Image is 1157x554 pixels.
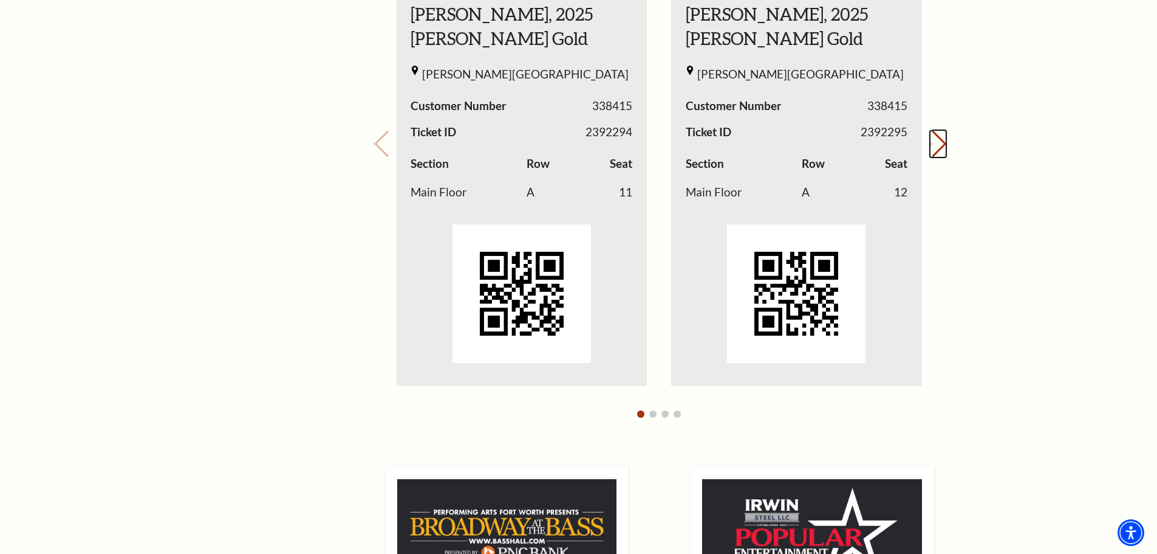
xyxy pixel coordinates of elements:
span: [PERSON_NAME][GEOGRAPHIC_DATA] [422,66,629,83]
td: A [802,178,861,207]
button: Go to slide 4 [674,410,681,418]
label: Row [802,155,825,173]
span: Ticket ID [686,123,731,141]
label: Seat [885,155,907,173]
span: 338415 [867,97,907,115]
label: Row [527,155,550,173]
div: Accessibility Menu [1118,519,1144,546]
label: Seat [610,155,632,173]
span: Customer Number [686,97,782,115]
span: Customer Number [411,97,507,115]
td: A [527,178,586,207]
td: Main Floor [411,178,527,207]
span: [PERSON_NAME][GEOGRAPHIC_DATA] [697,66,904,83]
span: 2392295 [861,123,907,141]
span: 2392294 [585,123,632,141]
button: Go to slide 3 [661,410,669,418]
button: Go to slide 1 [637,410,644,418]
span: Ticket ID [411,123,456,141]
td: 11 [586,178,632,207]
h2: [PERSON_NAME], 2025 [PERSON_NAME] Gold [411,2,632,51]
label: Section [686,155,724,173]
button: Go to slide 2 [649,410,657,418]
span: 338415 [592,97,632,115]
button: Previous slide [372,131,389,158]
label: Section [411,155,449,173]
h2: [PERSON_NAME], 2025 [PERSON_NAME] Gold [686,2,907,51]
td: 12 [861,178,907,207]
button: Next slide [930,131,946,158]
td: Main Floor [686,178,802,207]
